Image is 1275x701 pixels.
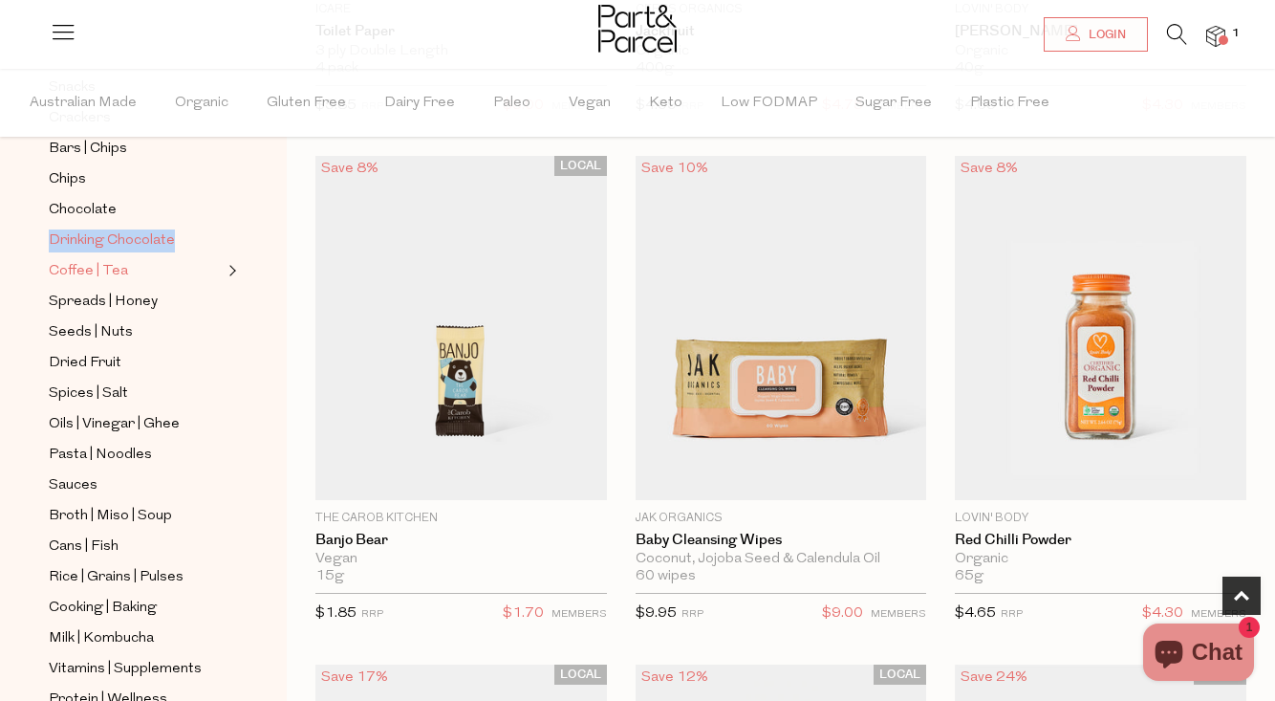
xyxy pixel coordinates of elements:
[315,156,607,500] img: Banjo Bear
[49,352,121,375] span: Dried Fruit
[1044,17,1148,52] a: Login
[49,504,223,528] a: Broth | Miso | Soup
[315,532,607,549] a: Banjo Bear
[361,609,383,620] small: RRP
[636,568,696,585] span: 60 wipes
[1142,602,1183,626] span: $4.30
[49,566,184,589] span: Rice | Grains | Pulses
[636,665,714,690] div: Save 12%
[49,138,127,161] span: Bars | Chips
[49,321,133,344] span: Seeds | Nuts
[49,320,223,344] a: Seeds | Nuts
[49,565,223,589] a: Rice | Grains | Pulses
[955,156,1024,182] div: Save 8%
[855,70,932,137] span: Sugar Free
[315,156,384,182] div: Save 8%
[49,260,128,283] span: Coffee | Tea
[49,474,97,497] span: Sauces
[49,412,223,436] a: Oils | Vinegar | Ghee
[49,199,117,222] span: Chocolate
[49,259,223,283] a: Coffee | Tea
[315,606,357,621] span: $1.85
[49,413,180,436] span: Oils | Vinegar | Ghee
[30,70,137,137] span: Australian Made
[49,351,223,375] a: Dried Fruit
[955,510,1246,527] p: Lovin' Body
[49,657,223,681] a: Vitamins | Supplements
[1191,609,1246,620] small: MEMBERS
[503,602,544,626] span: $1.70
[1001,609,1023,620] small: RRP
[636,532,927,549] a: Baby Cleansing Wipes
[315,510,607,527] p: The Carob Kitchen
[636,156,714,182] div: Save 10%
[970,70,1049,137] span: Plastic Free
[955,606,996,621] span: $4.65
[955,551,1246,568] div: Organic
[175,70,228,137] span: Organic
[871,609,926,620] small: MEMBERS
[636,156,927,500] img: Baby Cleansing Wipes
[49,505,172,528] span: Broth | Miso | Soup
[49,627,154,650] span: Milk | Kombucha
[315,568,344,585] span: 15g
[554,156,607,176] span: LOCAL
[49,443,223,467] a: Pasta | Noodles
[384,70,455,137] span: Dairy Free
[493,70,530,137] span: Paleo
[955,532,1246,549] a: Red Chilli Powder
[1137,624,1260,686] inbox-online-store-chat: Shopify online store chat
[49,290,223,314] a: Spreads | Honey
[1227,25,1244,42] span: 1
[315,665,394,690] div: Save 17%
[49,137,223,161] a: Bars | Chips
[874,665,926,685] span: LOCAL
[49,596,223,620] a: Cooking | Baking
[49,382,223,405] a: Spices | Salt
[681,609,703,620] small: RRP
[49,626,223,650] a: Milk | Kombucha
[49,658,202,681] span: Vitamins | Supplements
[598,5,677,53] img: Part&Parcel
[955,665,1033,690] div: Save 24%
[636,606,677,621] span: $9.95
[636,551,927,568] div: Coconut, Jojoba Seed & Calendula Oil
[955,156,1246,500] img: Red Chilli Powder
[822,602,863,626] span: $9.00
[315,551,607,568] div: Vegan
[267,70,346,137] span: Gluten Free
[49,444,152,467] span: Pasta | Noodles
[49,167,223,191] a: Chips
[721,70,817,137] span: Low FODMAP
[49,383,128,405] span: Spices | Salt
[636,510,927,527] p: Jak Organics
[49,230,175,252] span: Drinking Chocolate
[49,291,158,314] span: Spreads | Honey
[49,229,223,252] a: Drinking Chocolate
[49,597,157,620] span: Cooking | Baking
[554,665,607,685] span: LOCAL
[49,168,86,191] span: Chips
[955,568,983,585] span: 65g
[551,609,607,620] small: MEMBERS
[649,70,682,137] span: Keto
[569,70,611,137] span: Vegan
[1206,26,1225,46] a: 1
[49,536,119,559] span: Cans | Fish
[49,535,223,559] a: Cans | Fish
[1084,27,1126,43] span: Login
[49,473,223,497] a: Sauces
[49,198,223,222] a: Chocolate
[224,259,237,282] button: Expand/Collapse Coffee | Tea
